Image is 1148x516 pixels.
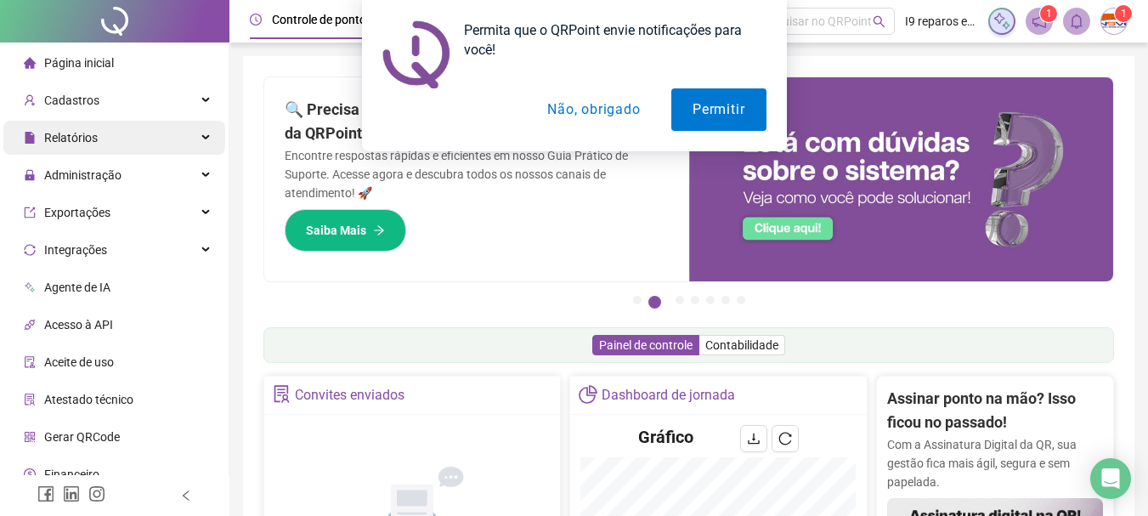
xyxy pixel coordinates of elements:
[887,387,1103,435] h2: Assinar ponto na mão? Isso ficou no passado!
[747,432,761,445] span: download
[671,88,766,131] button: Permitir
[44,430,120,444] span: Gerar QRCode
[450,20,766,60] div: Permita que o QRPoint envie notificações para você!
[44,206,110,219] span: Exportações
[737,296,745,304] button: 7
[273,385,291,403] span: solution
[633,296,642,304] button: 1
[648,296,661,309] button: 2
[689,77,1114,281] img: banner%2F0cf4e1f0-cb71-40ef-aa93-44bd3d4ee559.png
[24,394,36,405] span: solution
[382,20,450,88] img: notification icon
[638,425,693,449] h4: Gráfico
[295,381,404,410] div: Convites enviados
[24,169,36,181] span: lock
[706,296,715,304] button: 5
[24,244,36,256] span: sync
[88,485,105,502] span: instagram
[24,468,36,480] span: dollar
[24,356,36,368] span: audit
[285,209,406,252] button: Saiba Mais
[24,319,36,331] span: api
[44,318,113,332] span: Acesso à API
[44,355,114,369] span: Aceite de uso
[526,88,661,131] button: Não, obrigado
[676,296,684,304] button: 3
[599,338,693,352] span: Painel de controle
[24,431,36,443] span: qrcode
[705,338,778,352] span: Contabilidade
[44,243,107,257] span: Integrações
[44,168,122,182] span: Administração
[721,296,730,304] button: 6
[285,146,669,202] p: Encontre respostas rápidas e eficientes em nosso Guia Prático de Suporte. Acesse agora e descubra...
[579,385,597,403] span: pie-chart
[24,207,36,218] span: export
[180,490,192,502] span: left
[1090,458,1131,499] div: Open Intercom Messenger
[44,468,99,481] span: Financeiro
[691,296,699,304] button: 4
[373,224,385,236] span: arrow-right
[778,432,792,445] span: reload
[37,485,54,502] span: facebook
[306,221,366,240] span: Saiba Mais
[63,485,80,502] span: linkedin
[44,393,133,406] span: Atestado técnico
[44,281,110,294] span: Agente de IA
[887,435,1103,491] p: Com a Assinatura Digital da QR, sua gestão fica mais ágil, segura e sem papelada.
[602,381,735,410] div: Dashboard de jornada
